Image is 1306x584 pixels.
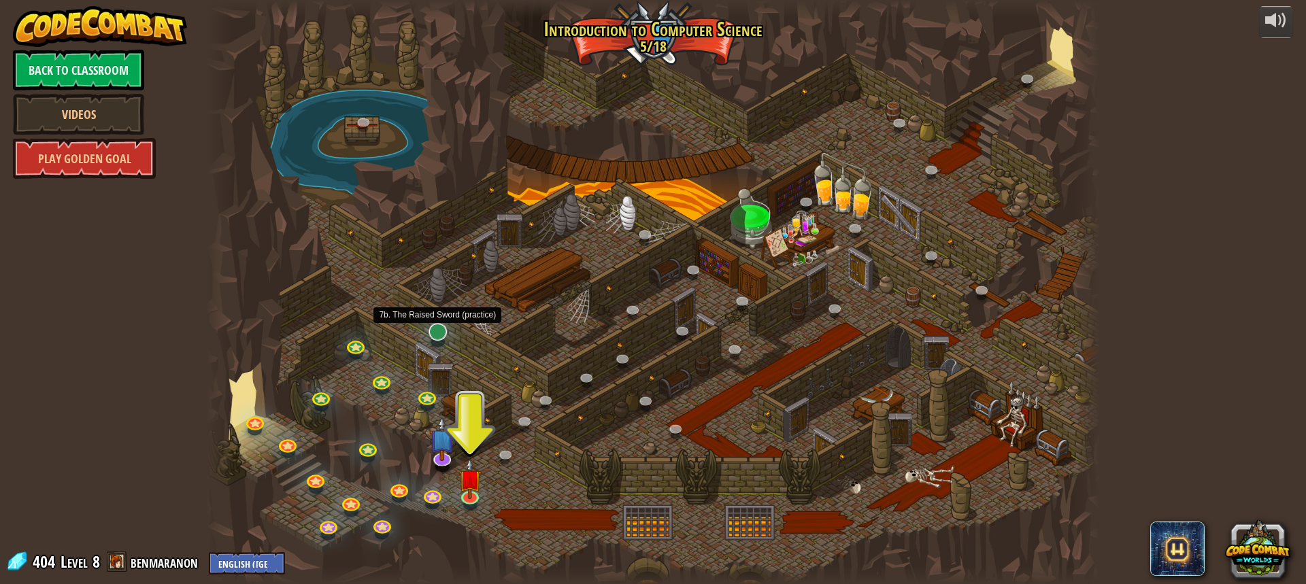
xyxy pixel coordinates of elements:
span: 8 [93,551,100,572]
span: 404 [33,551,59,572]
a: Videos [13,94,144,135]
img: CodeCombat - Learn how to code by playing a game [13,6,187,47]
img: level-banner-unstarted.png [458,459,482,499]
button: Adjust volume [1259,6,1293,38]
img: level-banner-unstarted-subscriber.png [429,417,455,461]
a: Back to Classroom [13,50,144,90]
span: Level [61,551,88,573]
a: benmaranon [131,551,202,572]
a: Play Golden Goal [13,138,156,179]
